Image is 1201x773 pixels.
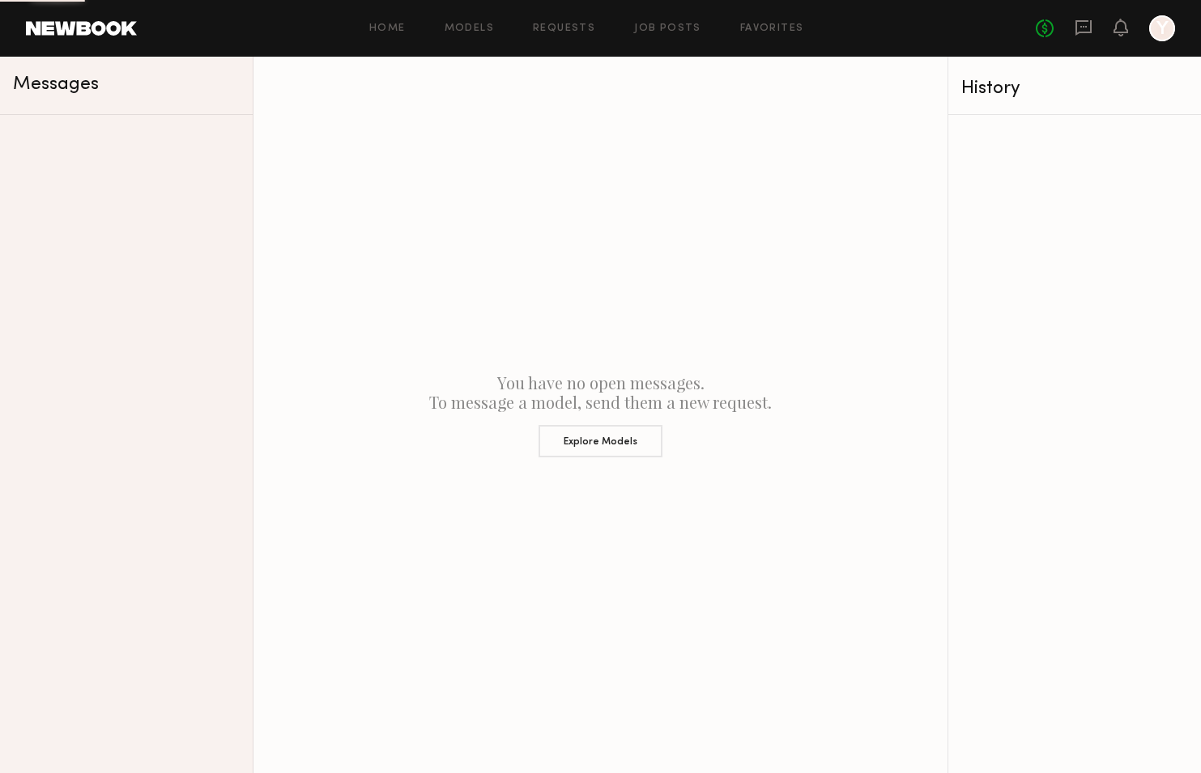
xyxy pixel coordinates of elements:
[13,75,99,94] span: Messages
[539,425,662,457] button: Explore Models
[1149,15,1175,41] a: Y
[253,57,948,773] div: You have no open messages. To message a model, send them a new request.
[961,79,1188,98] div: History
[740,23,804,34] a: Favorites
[533,23,595,34] a: Requests
[266,412,935,457] a: Explore Models
[369,23,406,34] a: Home
[634,23,701,34] a: Job Posts
[445,23,494,34] a: Models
